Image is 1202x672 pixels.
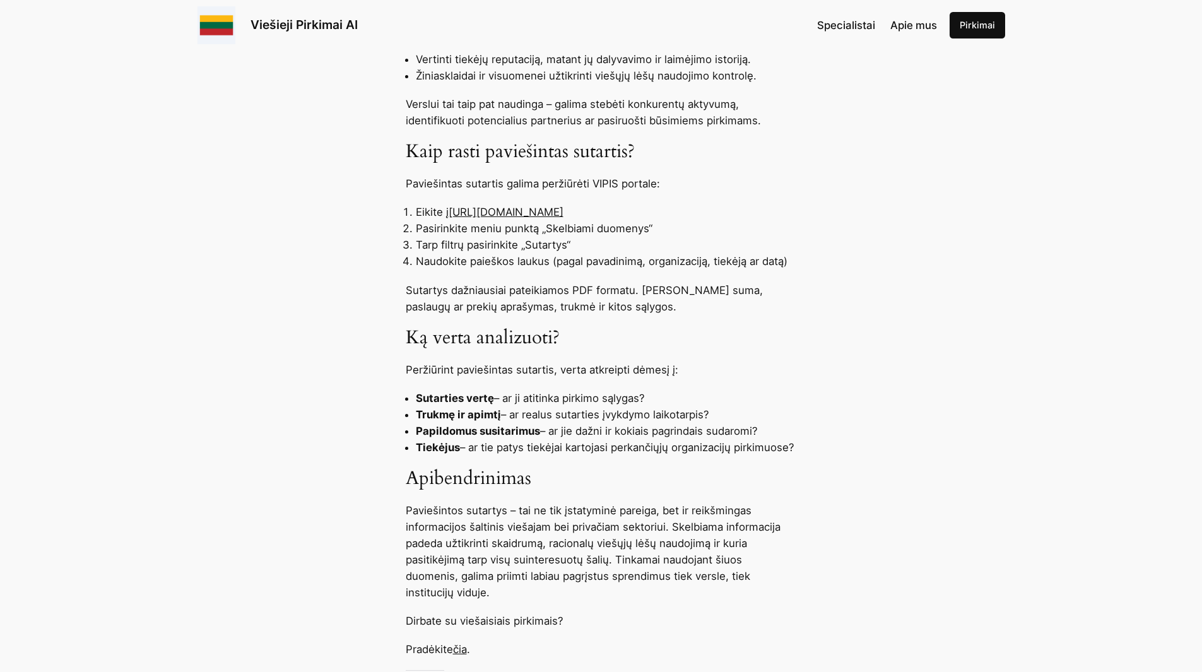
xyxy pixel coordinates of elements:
img: Viešieji pirkimai logo [197,6,235,44]
li: – ar tie patys tiekėjai kartojasi perkančiųjų organizacijų pirkimuose? [416,439,797,456]
li: – ar realus sutarties įvykdymo laikotarpis? [416,406,797,423]
li: Pasirinkite meniu punktą „Skelbiami duomenys“ [416,220,797,237]
a: Specialistai [817,17,875,33]
p: Sutartys dažniausiai pateikiamos PDF formatu. [PERSON_NAME] suma, paslaugų ar prekių aprašymas, t... [406,282,797,315]
strong: Trukmę ir apimtį [416,408,501,421]
p: Peržiūrint paviešintas sutartis, verta atkreipti dėmesį į: [406,362,797,378]
span: Specialistai [817,19,875,32]
li: – ar ji atitinka pirkimo sąlygas? [416,390,797,406]
li: Eikite į [416,204,797,220]
h3: Kaip rasti paviešintas sutartis? [406,141,797,163]
h3: Apibendrinimas [406,468,797,490]
p: Verslui tai taip pat naudinga – galima stebėti konkurentų aktyvumą, identifikuoti potencialius pa... [406,96,797,129]
a: Viešieji Pirkimai AI [250,17,358,32]
strong: Tiekėjus [416,441,460,454]
li: Tarp filtrų pasirinkite „Sutartys“ [416,237,797,253]
a: Pirkimai [950,12,1005,38]
span: Apie mus [890,19,937,32]
p: Pradėkite . [406,641,797,657]
p: Paviešintas sutartis galima peržiūrėti VIPIS portale: [406,175,797,192]
p: Dirbate su viešaisiais pirkimais? [406,613,797,629]
a: Apie mus [890,17,937,33]
li: – ar jie dažni ir kokiais pagrindais sudaromi? [416,423,797,439]
h3: Ką verta analizuoti? [406,327,797,350]
a: [URL][DOMAIN_NAME] [449,206,563,218]
p: Paviešintos sutartys – tai ne tik įstatyminė pareiga, bet ir reikšmingas informacijos šaltinis vi... [406,502,797,601]
nav: Navigation [817,17,937,33]
strong: Papildomus susitarimus [416,425,540,437]
li: Žiniasklaidai ir visuomenei užtikrinti viešųjų lėšų naudojimo kontrolę. [416,68,797,84]
strong: Sutarties vertę [416,392,494,404]
a: čia [453,643,467,656]
li: Vertinti tiekėjų reputaciją, matant jų dalyvavimo ir laimėjimo istoriją. [416,51,797,68]
li: Naudokite paieškos laukus (pagal pavadinimą, organizaciją, tiekėją ar datą) [416,253,797,269]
